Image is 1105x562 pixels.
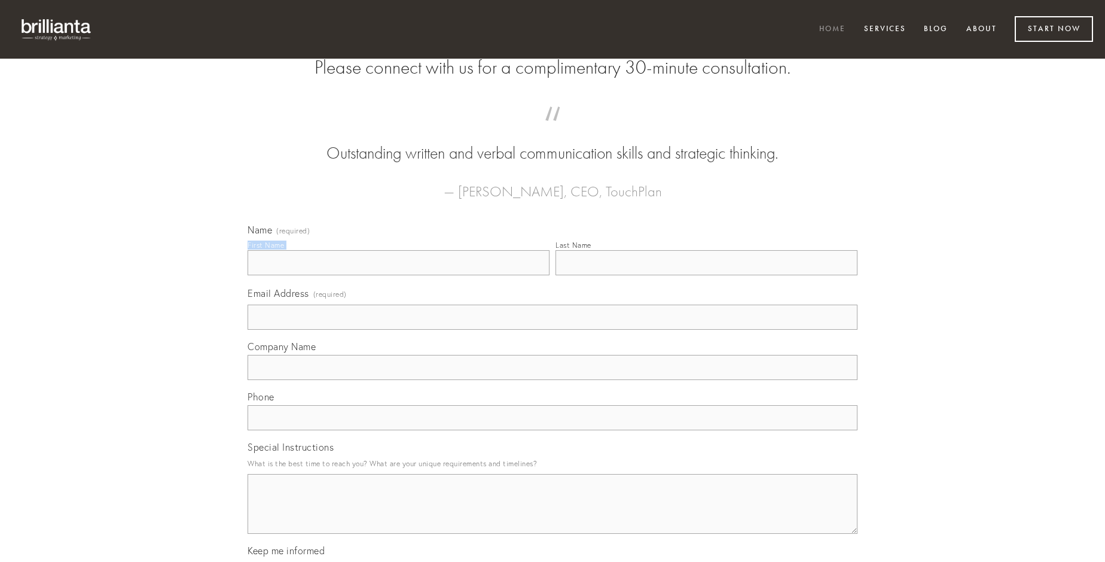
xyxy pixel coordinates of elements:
[248,391,274,403] span: Phone
[276,227,310,235] span: (required)
[267,165,838,203] figcaption: — [PERSON_NAME], CEO, TouchPlan
[555,241,591,250] div: Last Name
[1015,16,1093,42] a: Start Now
[12,12,102,47] img: brillianta - research, strategy, marketing
[959,20,1005,40] a: About
[248,341,316,353] span: Company Name
[248,545,325,557] span: Keep me informed
[248,56,857,79] h2: Please connect with us for a complimentary 30-minute consultation.
[811,20,853,40] a: Home
[856,20,914,40] a: Services
[248,224,272,236] span: Name
[248,241,284,250] div: First Name
[267,119,838,165] blockquote: Outstanding written and verbal communication skills and strategic thinking.
[916,20,956,40] a: Blog
[313,286,347,302] span: (required)
[248,287,309,299] span: Email Address
[267,119,838,142] span: “
[248,441,334,453] span: Special Instructions
[248,455,857,472] p: What is the best time to reach you? What are your unique requirements and timelines?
